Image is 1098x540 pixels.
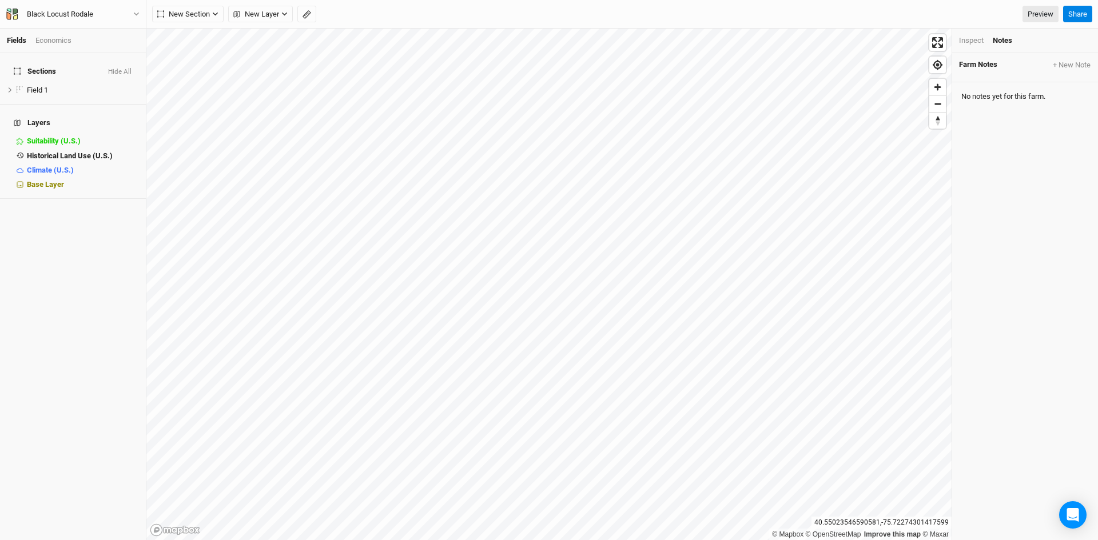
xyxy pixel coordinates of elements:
[27,86,48,94] span: Field 1
[108,68,132,76] button: Hide All
[929,57,946,73] button: Find my location
[228,6,293,23] button: New Layer
[27,137,139,146] div: Suitability (U.S.)
[27,9,93,20] div: Black Locust Rodale
[27,180,64,189] span: Base Layer
[811,517,952,529] div: 40.55023546590581 , -75.72274301417599
[929,34,946,51] button: Enter fullscreen
[1063,6,1092,23] button: Share
[27,166,139,175] div: Climate (U.S.)
[772,530,803,538] a: Mapbox
[7,111,139,134] h4: Layers
[929,79,946,95] button: Zoom in
[27,151,113,160] span: Historical Land Use (U.S.)
[150,523,200,537] a: Mapbox logo
[993,35,1012,46] div: Notes
[6,8,140,21] button: Black Locust Rodale
[27,151,139,161] div: Historical Land Use (U.S.)
[929,113,946,129] span: Reset bearing to north
[864,530,921,538] a: Improve this map
[146,29,952,540] canvas: Map
[297,6,316,23] button: Shortcut: M
[7,36,26,45] a: Fields
[1023,6,1059,23] a: Preview
[922,530,949,538] a: Maxar
[806,530,861,538] a: OpenStreetMap
[35,35,71,46] div: Economics
[1059,501,1087,529] div: Open Intercom Messenger
[27,180,139,189] div: Base Layer
[233,9,279,20] span: New Layer
[157,9,210,20] span: New Section
[929,112,946,129] button: Reset bearing to north
[1052,60,1091,70] button: + New Note
[27,86,139,95] div: Field 1
[14,67,56,76] span: Sections
[959,35,984,46] div: Inspect
[952,82,1098,111] div: No notes yet for this farm.
[27,166,74,174] span: Climate (U.S.)
[959,60,997,70] span: Farm Notes
[929,95,946,112] button: Zoom out
[27,137,81,145] span: Suitability (U.S.)
[152,6,224,23] button: New Section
